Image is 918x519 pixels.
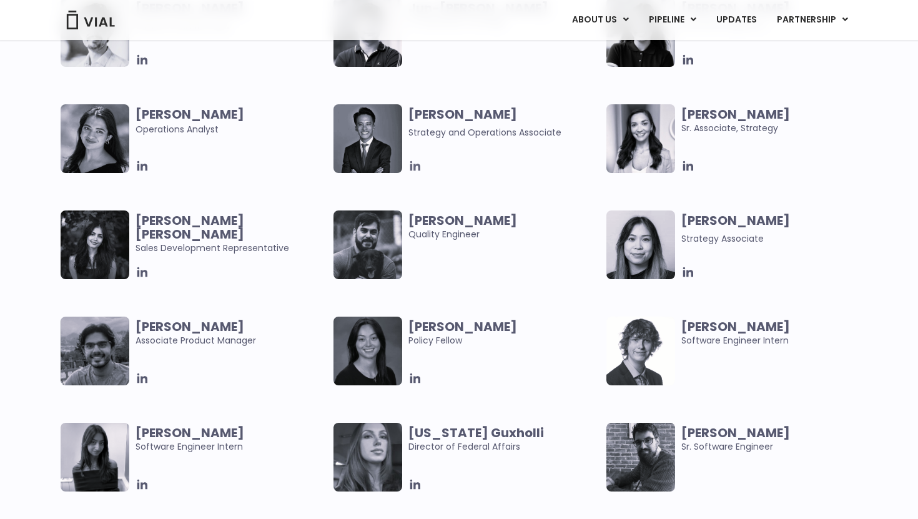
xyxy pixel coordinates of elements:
img: Vial Logo [66,11,116,29]
a: UPDATES [706,9,766,31]
a: PARTNERSHIPMenu Toggle [767,9,858,31]
img: Smiling woman named Ana [606,104,675,173]
span: Software Engineer Intern [681,320,873,347]
a: PIPELINEMenu Toggle [639,9,706,31]
img: Headshot of smiling man named Abhinav [61,317,129,385]
img: Black and white image of woman. [333,423,402,492]
span: Sr. Software Engineer [681,426,873,453]
a: ABOUT USMenu Toggle [562,9,638,31]
b: [PERSON_NAME] [136,424,244,442]
img: Man smiling posing for picture [333,210,402,279]
b: [PERSON_NAME] [681,318,790,335]
span: Strategy and Operations Associate [408,126,561,139]
img: Smiling man named Dugi Surdulli [606,423,675,492]
span: Quality Engineer [408,214,600,241]
span: Sales Development Representative [136,214,327,255]
img: Headshot of smiling woman named Sharicka [61,104,129,173]
img: Smiling woman named Claudia [333,317,402,385]
b: [PERSON_NAME] [136,318,244,335]
span: Sr. Associate, Strategy [681,107,873,135]
b: [PERSON_NAME] [136,106,244,123]
img: Headshot of smiling woman named Vanessa [606,210,675,279]
b: [PERSON_NAME] [PERSON_NAME] [136,212,244,243]
b: [US_STATE] Guxholli [408,424,544,442]
span: Policy Fellow [408,320,600,347]
b: [PERSON_NAME] [408,106,517,123]
span: Software Engineer Intern [136,426,327,453]
img: Headshot of smiling man named Urann [333,104,402,173]
b: [PERSON_NAME] [681,106,790,123]
b: [PERSON_NAME] [681,424,790,442]
span: Associate Product Manager [136,320,327,347]
b: [PERSON_NAME] [408,212,517,229]
img: Smiling woman named Harman [61,210,129,279]
span: Operations Analyst [136,107,327,136]
b: [PERSON_NAME] [681,212,790,229]
b: [PERSON_NAME] [408,318,517,335]
span: Strategy Associate [681,232,764,245]
span: Director of Federal Affairs [408,426,600,453]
